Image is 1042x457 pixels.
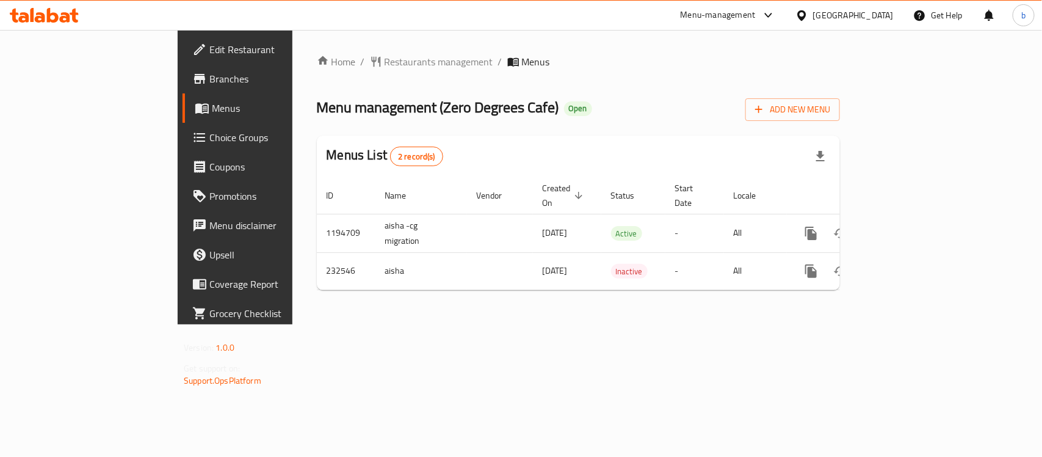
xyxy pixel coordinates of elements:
[797,219,826,248] button: more
[611,265,648,279] span: Inactive
[498,54,502,69] li: /
[209,247,342,262] span: Upsell
[209,218,342,233] span: Menu disclaimer
[184,360,240,376] span: Get support on:
[327,188,350,203] span: ID
[681,8,756,23] div: Menu-management
[375,214,467,252] td: aisha -cg migration
[724,252,787,290] td: All
[209,71,342,86] span: Branches
[611,188,651,203] span: Status
[477,188,518,203] span: Vendor
[391,151,443,163] span: 2 record(s)
[183,269,352,299] a: Coverage Report
[209,306,342,321] span: Grocery Checklist
[209,277,342,291] span: Coverage Report
[745,98,840,121] button: Add New Menu
[183,181,352,211] a: Promotions
[327,146,443,166] h2: Menus List
[212,101,342,115] span: Menus
[734,188,772,203] span: Locale
[522,54,550,69] span: Menus
[385,188,422,203] span: Name
[564,101,592,116] div: Open
[183,211,352,240] a: Menu disclaimer
[183,35,352,64] a: Edit Restaurant
[317,93,559,121] span: Menu management ( Zero Degrees Cafe )
[183,123,352,152] a: Choice Groups
[665,214,724,252] td: -
[390,147,443,166] div: Total records count
[826,257,855,286] button: Change Status
[361,54,365,69] li: /
[813,9,894,22] div: [GEOGRAPHIC_DATA]
[215,340,234,356] span: 1.0.0
[543,225,568,241] span: [DATE]
[209,159,342,174] span: Coupons
[183,240,352,269] a: Upsell
[611,226,642,241] div: Active
[787,177,924,214] th: Actions
[543,181,587,210] span: Created On
[209,189,342,203] span: Promotions
[755,102,830,117] span: Add New Menu
[183,152,352,181] a: Coupons
[184,373,261,389] a: Support.OpsPlatform
[184,340,214,356] span: Version:
[665,252,724,290] td: -
[183,64,352,93] a: Branches
[375,252,467,290] td: aisha
[611,227,642,241] span: Active
[317,177,924,290] table: enhanced table
[797,257,826,286] button: more
[1021,9,1026,22] span: b
[826,219,855,248] button: Change Status
[209,130,342,145] span: Choice Groups
[183,93,352,123] a: Menus
[675,181,709,210] span: Start Date
[543,263,568,279] span: [DATE]
[317,54,840,69] nav: breadcrumb
[385,54,493,69] span: Restaurants management
[806,142,835,171] div: Export file
[209,42,342,57] span: Edit Restaurant
[370,54,493,69] a: Restaurants management
[183,299,352,328] a: Grocery Checklist
[564,103,592,114] span: Open
[724,214,787,252] td: All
